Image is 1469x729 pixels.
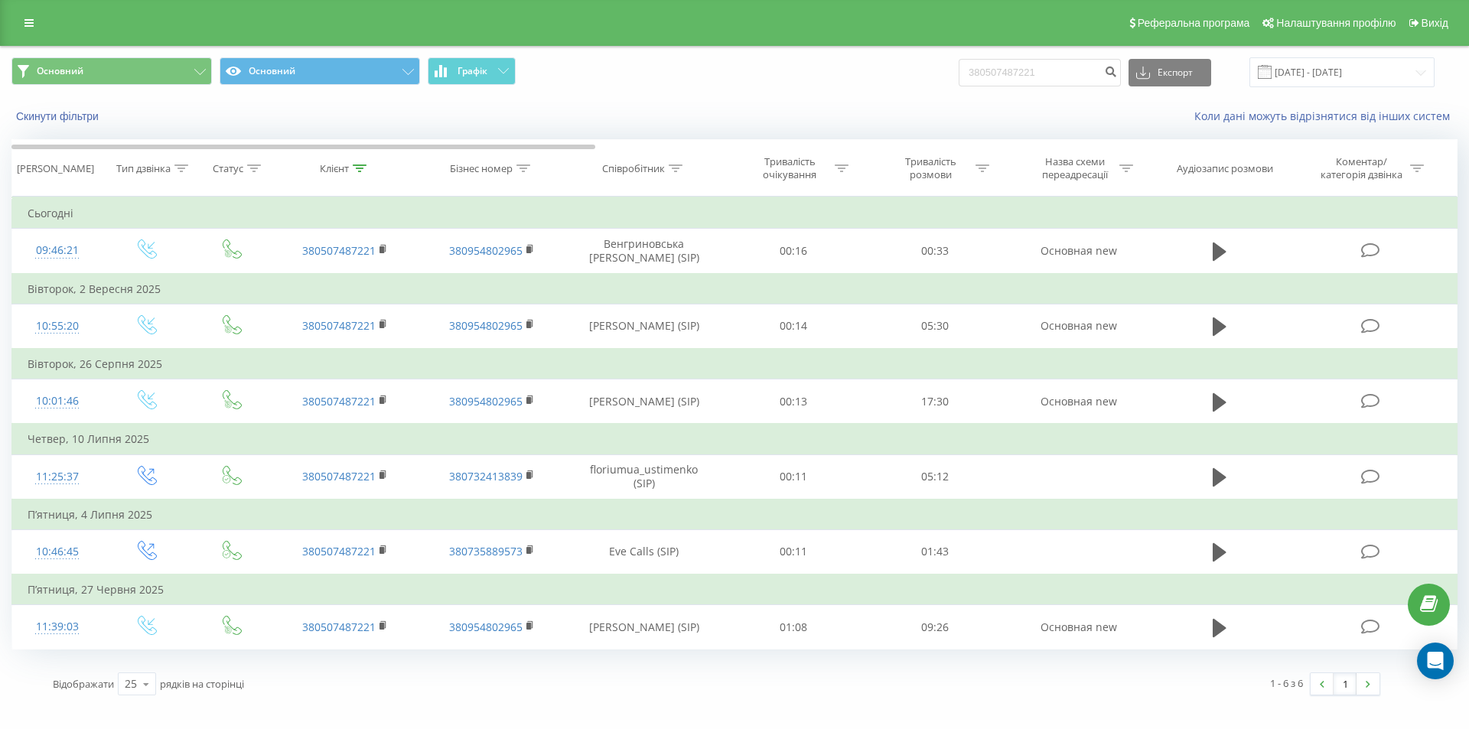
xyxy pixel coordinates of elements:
[28,462,87,492] div: 11:25:37
[723,529,864,574] td: 00:11
[220,57,420,85] button: Основний
[1194,109,1458,123] a: Коли дані можуть відрізнятися вiд інших систем
[12,198,1458,229] td: Сьогодні
[1129,59,1211,86] button: Експорт
[1034,155,1116,181] div: Назва схеми переадресації
[565,229,723,274] td: Венгриновська [PERSON_NAME] (SIP)
[449,318,523,333] a: 380954802965
[12,500,1458,530] td: П’ятниця, 4 Липня 2025
[449,243,523,258] a: 380954802965
[864,379,1005,425] td: 17:30
[28,612,87,642] div: 11:39:03
[565,304,723,349] td: [PERSON_NAME] (SIP)
[28,311,87,341] div: 10:55:20
[12,274,1458,304] td: Вівторок, 2 Вересня 2025
[723,454,864,500] td: 00:11
[11,109,106,123] button: Скинути фільтри
[449,469,523,483] a: 380732413839
[864,454,1005,500] td: 05:12
[1270,675,1303,691] div: 1 - 6 з 6
[449,544,523,558] a: 380735889573
[302,394,376,408] a: 380507487221
[864,304,1005,349] td: 05:30
[302,469,376,483] a: 380507487221
[28,537,87,567] div: 10:46:45
[449,394,523,408] a: 380954802965
[1005,229,1152,274] td: Основная new
[1138,17,1250,29] span: Реферальна програма
[12,349,1458,379] td: Вівторок, 26 Серпня 2025
[320,162,349,175] div: Клієнт
[450,162,513,175] div: Бізнес номер
[116,162,171,175] div: Тип дзвінка
[565,454,723,500] td: floriumua_ustimenko (SIP)
[565,529,723,574] td: Eve Calls (SIP)
[302,544,376,558] a: 380507487221
[449,620,523,634] a: 380954802965
[125,676,137,692] div: 25
[565,605,723,649] td: [PERSON_NAME] (SIP)
[864,529,1005,574] td: 01:43
[1334,673,1357,695] a: 1
[723,229,864,274] td: 00:16
[864,605,1005,649] td: 09:26
[1317,155,1406,181] div: Коментар/категорія дзвінка
[28,386,87,416] div: 10:01:46
[864,229,1005,274] td: 00:33
[1005,379,1152,425] td: Основная new
[890,155,972,181] div: Тривалість розмови
[1417,643,1454,679] div: Open Intercom Messenger
[1177,162,1273,175] div: Аудіозапис розмови
[1276,17,1396,29] span: Налаштування профілю
[1005,304,1152,349] td: Основная new
[565,379,723,425] td: [PERSON_NAME] (SIP)
[302,318,376,333] a: 380507487221
[723,379,864,425] td: 00:13
[17,162,94,175] div: [PERSON_NAME]
[428,57,516,85] button: Графік
[28,236,87,265] div: 09:46:21
[53,677,114,691] span: Відображати
[959,59,1121,86] input: Пошук за номером
[160,677,244,691] span: рядків на сторінці
[213,162,243,175] div: Статус
[723,605,864,649] td: 01:08
[602,162,665,175] div: Співробітник
[749,155,831,181] div: Тривалість очікування
[1422,17,1448,29] span: Вихід
[1005,605,1152,649] td: Основная new
[11,57,212,85] button: Основний
[12,424,1458,454] td: Четвер, 10 Липня 2025
[458,66,487,76] span: Графік
[37,65,83,77] span: Основний
[302,243,376,258] a: 380507487221
[302,620,376,634] a: 380507487221
[723,304,864,349] td: 00:14
[12,574,1458,605] td: П’ятниця, 27 Червня 2025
